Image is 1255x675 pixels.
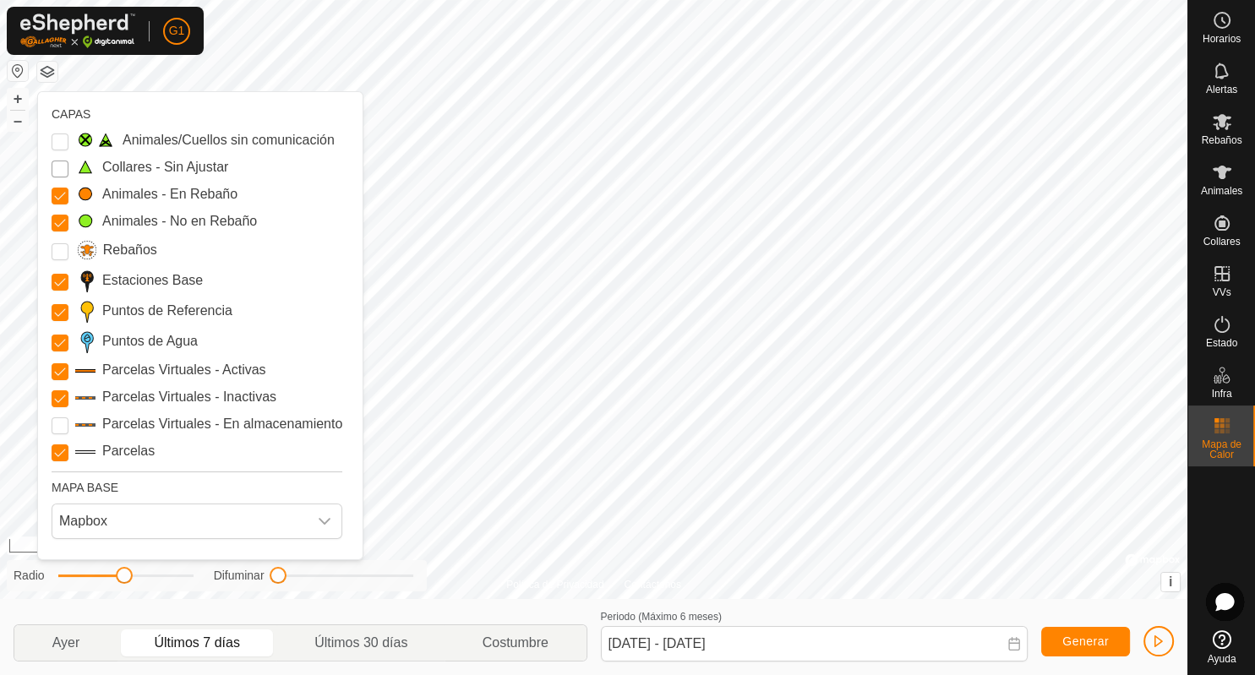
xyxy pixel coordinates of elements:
[601,611,722,623] label: Periodo (Máximo 6 meses)
[506,577,603,592] a: Política de Privacidad
[102,157,228,177] label: Collares - Sin Ajustar
[52,106,342,123] div: CAPAS
[1212,287,1230,297] span: VVs
[14,567,45,585] label: Radio
[102,184,237,204] label: Animales - En Rebaño
[314,633,407,653] span: Últimos 30 días
[214,567,265,585] label: Difuminar
[1201,135,1241,145] span: Rebaños
[154,633,239,653] span: Últimos 7 días
[123,130,335,150] label: Animales/Cuellos sin comunicación
[1041,627,1130,656] button: Generar
[8,61,28,81] button: Restablecer Mapa
[169,22,185,40] span: G1
[1206,84,1237,95] span: Alertas
[102,301,232,321] label: Puntos de Referencia
[1062,634,1109,648] span: Generar
[102,387,276,407] label: Parcelas Virtuales - Inactivas
[483,633,548,653] span: Costumbre
[52,471,342,497] div: MAPA BASE
[102,360,266,380] label: Parcelas Virtuales - Activas
[1192,439,1251,460] span: Mapa de Calor
[308,504,341,538] div: dropdown trigger
[8,89,28,109] button: +
[102,414,342,434] label: Parcelas Virtuales - En almacenamiento
[20,14,135,48] img: Logo Gallagher
[37,62,57,82] button: Capas del Mapa
[52,633,80,653] span: Ayer
[102,441,155,461] label: Parcelas
[103,240,157,260] label: Rebaños
[52,504,308,538] span: Mapbox
[102,270,203,291] label: Estaciones Base
[1169,574,1172,589] span: i
[8,111,28,131] button: –
[1188,623,1255,671] a: Ayuda
[102,211,257,231] label: Animales - No en Rebaño
[625,577,681,592] a: Contáctenos
[1203,34,1241,44] span: Horarios
[1161,573,1180,591] button: i
[1208,654,1236,664] span: Ayuda
[102,331,198,351] label: Puntos de Agua
[1201,186,1242,196] span: Animales
[1211,389,1231,399] span: Infra
[1203,237,1240,247] span: Collares
[1206,338,1237,348] span: Estado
